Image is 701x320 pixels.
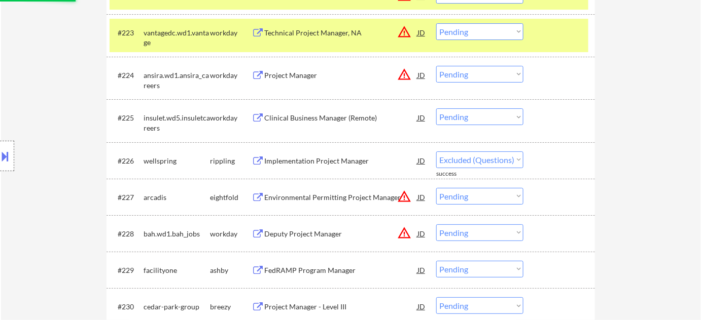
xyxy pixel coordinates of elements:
[210,192,252,203] div: eightfold
[264,28,417,38] div: Technical Project Manager, NA
[436,170,477,178] div: success
[118,28,135,38] div: #223
[210,265,252,275] div: ashby
[416,108,427,127] div: JD
[210,229,252,239] div: workday
[264,113,417,123] div: Clinical Business Manager (Remote)
[264,302,417,312] div: Project Manager - Level III
[144,302,210,312] div: cedar-park-group
[264,156,417,166] div: Implementation Project Manager
[397,67,411,82] button: warning_amber
[264,229,417,239] div: Deputy Project Manager
[416,23,427,42] div: JD
[397,25,411,39] button: warning_amber
[210,113,252,123] div: workday
[118,302,135,312] div: #230
[416,151,427,170] div: JD
[264,192,417,203] div: Environmental Permitting Project Manager
[397,226,411,240] button: warning_amber
[210,302,252,312] div: breezy
[397,189,411,204] button: warning_amber
[210,28,252,38] div: workday
[416,297,427,315] div: JD
[210,70,252,81] div: workday
[210,156,252,166] div: rippling
[416,188,427,206] div: JD
[144,265,210,275] div: facilityone
[264,265,417,275] div: FedRAMP Program Manager
[144,28,210,48] div: vantagedc.wd1.vantage
[264,70,417,81] div: Project Manager
[416,66,427,84] div: JD
[416,261,427,279] div: JD
[416,224,427,243] div: JD
[118,265,135,275] div: #229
